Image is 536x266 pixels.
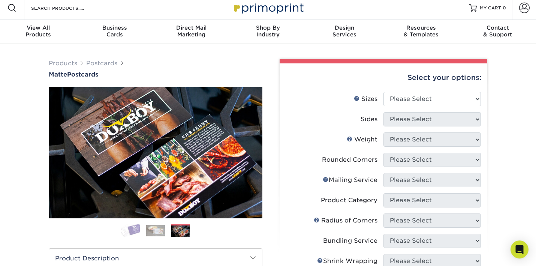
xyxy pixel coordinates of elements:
img: Postcards 03 [171,225,190,237]
span: Resources [383,24,459,31]
img: Postcards 01 [121,224,140,237]
img: Matte 03 [49,87,262,218]
div: Open Intercom Messenger [511,240,529,258]
h1: Postcards [49,71,262,78]
div: Marketing [153,24,230,38]
div: Bundling Service [323,236,377,245]
a: Postcards [86,60,117,67]
div: Industry [230,24,306,38]
a: Direct MailMarketing [153,20,230,44]
div: Weight [347,135,377,144]
div: Sizes [354,95,377,104]
a: BusinessCards [76,20,153,44]
a: Products [49,60,77,67]
a: Shop ByIndustry [230,20,306,44]
a: Resources& Templates [383,20,459,44]
span: Shop By [230,24,306,31]
div: Product Category [321,196,377,205]
span: Matte [49,71,67,78]
span: Design [306,24,383,31]
div: Mailing Service [323,176,377,185]
span: Business [76,24,153,31]
img: Postcards 02 [146,225,165,236]
div: Sides [361,115,377,124]
a: MattePostcards [49,71,262,78]
div: Shrink Wrapping [317,257,377,266]
a: Contact& Support [460,20,536,44]
a: DesignServices [306,20,383,44]
span: Direct Mail [153,24,230,31]
div: Services [306,24,383,38]
input: SEARCH PRODUCTS..... [30,3,103,12]
div: & Templates [383,24,459,38]
span: Contact [460,24,536,31]
span: MY CART [480,5,501,11]
span: 0 [503,5,506,11]
div: Radius of Corners [314,216,377,225]
div: Select your options: [286,63,481,92]
div: Rounded Corners [322,155,377,164]
div: Cards [76,24,153,38]
div: & Support [460,24,536,38]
